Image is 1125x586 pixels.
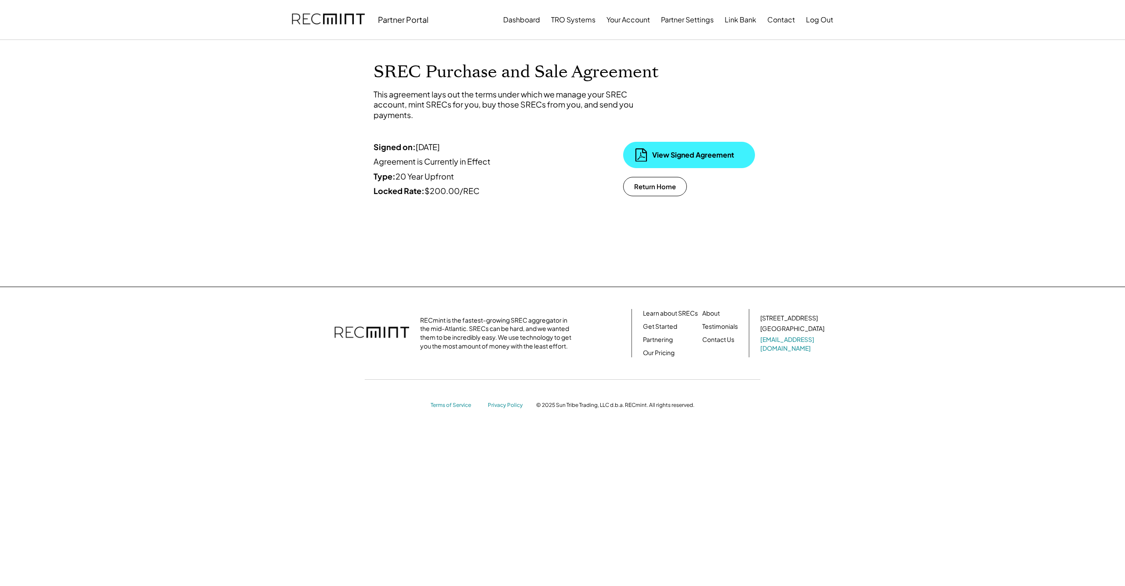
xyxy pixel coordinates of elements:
div: RECmint is the fastest-growing SREC aggregator in the mid-Atlantic. SRECs can be hard, and we wan... [420,316,576,350]
h1: SREC Purchase and Sale Agreement [374,62,751,83]
button: TRO Systems [551,11,595,29]
div: View Signed Agreement [652,150,740,160]
a: [EMAIL_ADDRESS][DOMAIN_NAME] [760,335,826,352]
div: $200.00/REC [374,186,571,196]
button: Log Out [806,11,833,29]
strong: Locked Rate: [374,186,425,196]
a: Contact Us [702,335,734,344]
a: Privacy Policy [488,402,527,409]
strong: Signed on: [374,142,416,152]
button: Dashboard [503,11,540,29]
div: Agreement is Currently in Effect [374,156,571,166]
div: © 2025 Sun Tribe Trading, LLC d.b.a. RECmint. All rights reserved. [536,402,694,409]
div: [GEOGRAPHIC_DATA] [760,324,824,333]
a: Testimonials [702,322,738,331]
div: Partner Portal [378,14,428,25]
div: 20 Year Upfront [374,171,571,181]
strong: Type: [374,171,396,181]
a: About [702,309,720,318]
a: Our Pricing [643,349,675,357]
a: Get Started [643,322,677,331]
button: Return Home [623,177,687,196]
div: [DATE] [374,142,571,152]
button: Link Bank [725,11,756,29]
div: [STREET_ADDRESS] [760,314,818,323]
button: Partner Settings [661,11,714,29]
a: Partnering [643,335,673,344]
button: Your Account [606,11,650,29]
button: Contact [767,11,795,29]
img: recmint-logotype%403x.png [334,318,409,349]
div: This agreement lays out the terms under which we manage your SREC account, mint SRECs for you, bu... [374,89,637,120]
a: Terms of Service [431,402,479,409]
img: recmint-logotype%403x.png [292,5,365,35]
a: Learn about SRECs [643,309,698,318]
